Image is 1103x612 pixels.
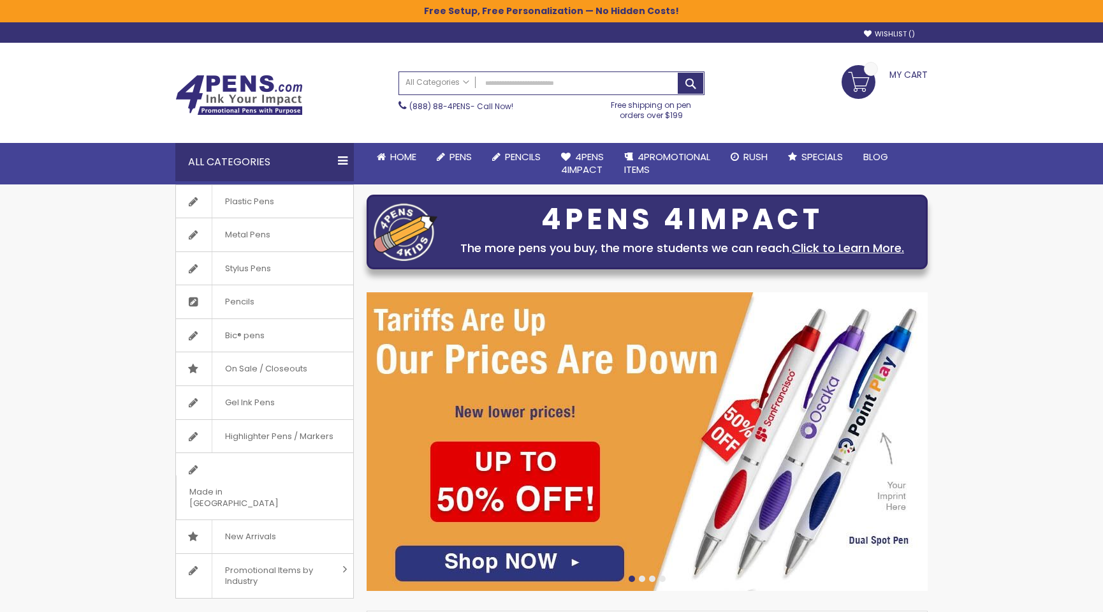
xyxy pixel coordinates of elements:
[176,554,353,598] a: Promotional Items by Industry
[212,218,283,251] span: Metal Pens
[176,520,353,553] a: New Arrivals
[405,77,469,87] span: All Categories
[720,143,778,171] a: Rush
[444,206,921,233] div: 4PENS 4IMPACT
[176,185,353,218] a: Plastic Pens
[367,292,928,591] img: /cheap-promotional-products.html
[212,554,338,598] span: Promotional Items by Industry
[427,143,482,171] a: Pens
[598,95,705,121] div: Free shipping on pen orders over $199
[176,319,353,352] a: Bic® pens
[551,143,614,184] a: 4Pens4impact
[212,319,277,352] span: Bic® pens
[212,185,287,218] span: Plastic Pens
[176,352,353,385] a: On Sale / Closeouts
[176,386,353,419] a: Gel Ink Pens
[212,420,346,453] span: Highlighter Pens / Markers
[409,101,513,112] span: - Call Now!
[175,143,354,181] div: All Categories
[614,143,720,184] a: 4PROMOTIONALITEMS
[399,72,476,93] a: All Categories
[482,143,551,171] a: Pencils
[801,150,843,163] span: Specials
[374,203,437,261] img: four_pen_logo.png
[409,101,471,112] a: (888) 88-4PENS
[853,143,898,171] a: Blog
[561,150,604,176] span: 4Pens 4impact
[743,150,768,163] span: Rush
[449,150,472,163] span: Pens
[624,150,710,176] span: 4PROMOTIONAL ITEMS
[778,143,853,171] a: Specials
[390,150,416,163] span: Home
[212,252,284,285] span: Stylus Pens
[444,239,921,257] div: The more pens you buy, the more students we can reach.
[212,520,289,553] span: New Arrivals
[176,453,353,519] a: Made in [GEOGRAPHIC_DATA]
[176,252,353,285] a: Stylus Pens
[212,285,267,318] span: Pencils
[176,218,353,251] a: Metal Pens
[176,475,321,519] span: Made in [GEOGRAPHIC_DATA]
[792,240,904,256] a: Click to Learn More.
[176,420,353,453] a: Highlighter Pens / Markers
[212,352,320,385] span: On Sale / Closeouts
[175,75,303,116] img: 4Pens Custom Pens and Promotional Products
[367,143,427,171] a: Home
[176,285,353,318] a: Pencils
[505,150,541,163] span: Pencils
[212,386,288,419] span: Gel Ink Pens
[863,150,888,163] span: Blog
[864,29,915,39] a: Wishlist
